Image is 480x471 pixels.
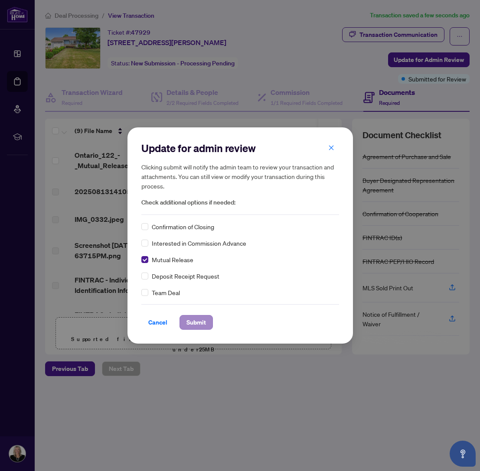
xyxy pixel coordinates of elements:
button: Open asap [450,441,476,467]
span: Mutual Release [152,255,193,264]
span: Submit [186,315,206,329]
span: Deposit Receipt Request [152,271,219,281]
button: Cancel [141,315,174,330]
h2: Update for admin review [141,141,339,155]
span: Team Deal [152,288,180,297]
span: close [328,145,334,151]
span: Check additional options if needed: [141,198,339,208]
h5: Clicking submit will notify the admin team to review your transaction and attachments. You can st... [141,162,339,191]
button: Submit [180,315,213,330]
span: Confirmation of Closing [152,222,214,231]
span: Interested in Commission Advance [152,238,246,248]
span: Cancel [148,315,167,329]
